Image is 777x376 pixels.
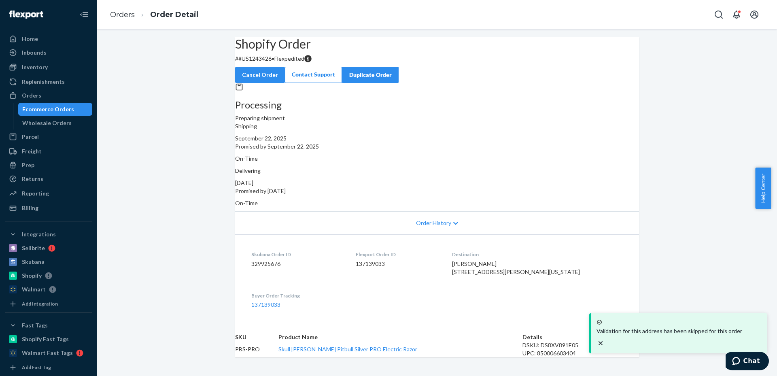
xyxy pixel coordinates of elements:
[18,117,93,130] a: Wholesale Orders
[235,155,639,163] p: On-Time
[251,260,343,268] dd: 329925676
[5,61,92,74] a: Inventory
[5,319,92,332] button: Fast Tags
[251,292,343,299] dt: Buyer Order Tracking
[597,327,762,335] p: Validation for this address has been skipped for this order
[22,230,56,238] div: Integrations
[76,6,92,23] button: Close Navigation
[5,346,92,359] a: Walmart Fast Tags
[18,103,93,116] a: Ecommerce Orders
[278,333,522,341] th: Product Name
[5,32,92,45] a: Home
[597,339,605,347] svg: close toast
[5,89,92,102] a: Orders
[5,242,92,255] a: Sellbrite
[235,100,639,110] h3: Processing
[110,10,135,19] a: Orders
[235,122,639,130] p: Shipping
[5,130,92,143] a: Parcel
[251,301,280,308] a: 137139033
[22,364,51,371] div: Add Fast Tag
[5,202,92,215] a: Billing
[285,67,342,83] a: Contact Support
[272,55,274,62] span: •
[5,172,92,185] a: Returns
[452,251,623,258] dt: Destination
[728,6,745,23] button: Open notifications
[22,189,49,198] div: Reporting
[22,285,46,293] div: Walmart
[235,142,639,151] p: Promised by September 22, 2025
[356,260,439,268] dd: 137139033
[22,119,72,127] div: Wholesale Orders
[22,78,65,86] div: Replenishments
[235,187,639,195] p: Promised by [DATE]
[726,352,769,372] iframe: Opens a widget where you can chat to one of our agents
[5,75,92,88] a: Replenishments
[22,133,39,141] div: Parcel
[22,105,74,113] div: Ecommerce Orders
[274,55,304,62] span: Flexpedited
[22,335,69,343] div: Shopify Fast Tags
[5,363,92,372] a: Add Fast Tag
[235,100,639,122] div: Preparing shipment
[150,10,198,19] a: Order Detail
[522,333,620,341] th: Details
[235,67,285,83] button: Cancel Order
[22,147,42,155] div: Freight
[5,299,92,309] a: Add Integration
[349,71,392,79] div: Duplicate Order
[755,168,771,209] button: Help Center
[5,283,92,296] a: Walmart
[22,175,43,183] div: Returns
[522,341,620,349] div: DSKU: DS8XV891E05
[251,251,343,258] dt: Skubana Order ID
[235,333,278,341] th: SKU
[22,244,45,252] div: Sellbrite
[278,346,417,353] a: Skull [PERSON_NAME] Pitbull Silver PRO Electric Razor
[22,204,38,212] div: Billing
[9,11,43,19] img: Flexport logo
[356,251,439,258] dt: Flexport Order ID
[22,258,45,266] div: Skubana
[452,260,580,275] span: [PERSON_NAME] [STREET_ADDRESS][PERSON_NAME][US_STATE]
[235,179,639,187] div: [DATE]
[104,3,205,27] ol: breadcrumbs
[5,46,92,59] a: Inbounds
[235,134,639,142] div: September 22, 2025
[5,187,92,200] a: Reporting
[5,269,92,282] a: Shopify
[22,272,42,280] div: Shopify
[22,49,47,57] div: Inbounds
[235,167,639,175] p: Delivering
[22,63,48,71] div: Inventory
[5,255,92,268] a: Skubana
[235,55,639,63] p: # #US1243426
[522,349,620,357] div: UPC: 850006603404
[711,6,727,23] button: Open Search Box
[5,228,92,241] button: Integrations
[22,349,73,357] div: Walmart Fast Tags
[5,333,92,346] a: Shopify Fast Tags
[5,145,92,158] a: Freight
[235,199,639,207] p: On-Time
[342,67,399,83] button: Duplicate Order
[746,6,762,23] button: Open account menu
[416,219,451,227] span: Order History
[22,35,38,43] div: Home
[235,341,278,357] td: PBS-PRO
[235,37,639,51] h2: Shopify Order
[22,161,34,169] div: Prep
[5,159,92,172] a: Prep
[22,91,41,100] div: Orders
[22,321,48,329] div: Fast Tags
[22,300,58,307] div: Add Integration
